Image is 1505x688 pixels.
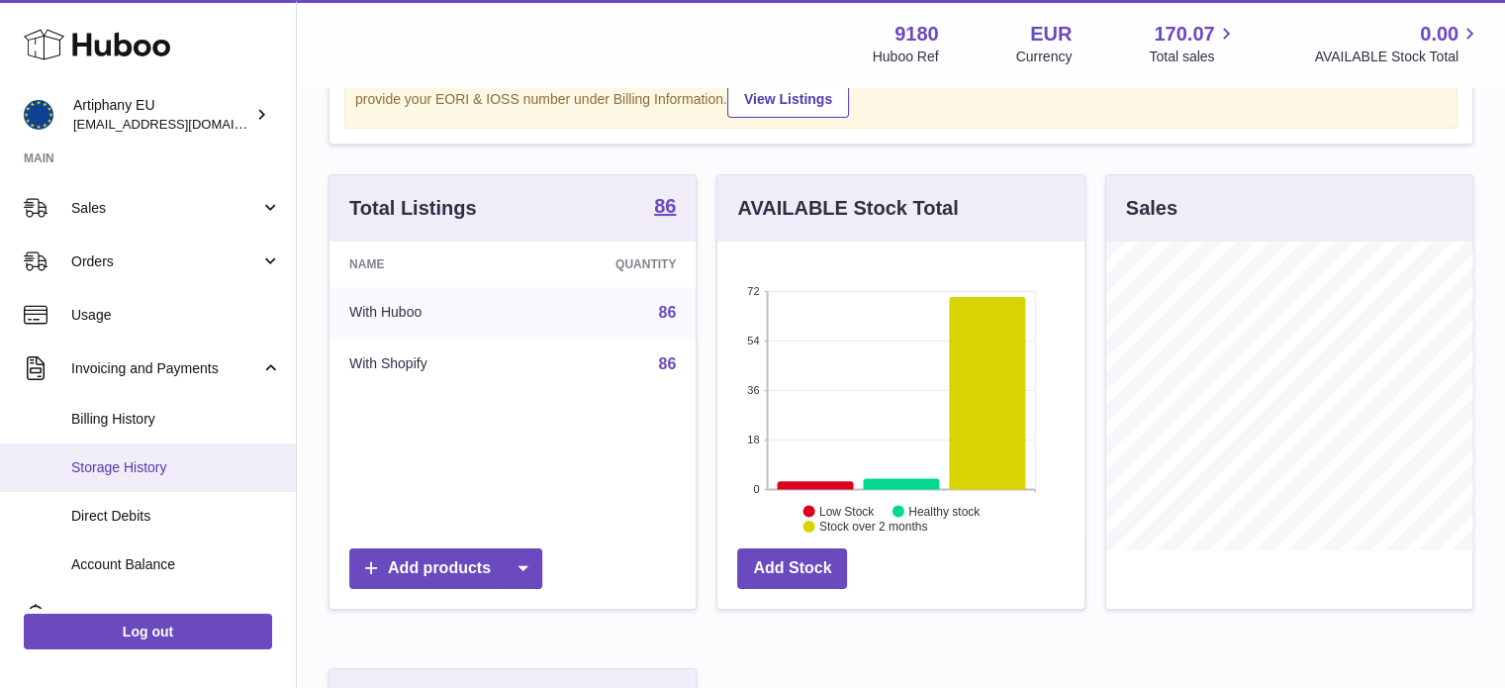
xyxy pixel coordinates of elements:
[754,483,760,495] text: 0
[748,285,760,297] text: 72
[659,304,677,321] a: 86
[748,335,760,346] text: 54
[329,339,527,390] td: With Shopify
[71,359,260,378] span: Invoicing and Payments
[908,504,981,518] text: Healthy stock
[349,195,477,222] h3: Total Listings
[71,410,281,429] span: Billing History
[1030,21,1072,48] strong: EUR
[1420,21,1458,48] span: 0.00
[819,520,927,534] text: Stock over 2 months
[748,384,760,396] text: 36
[654,196,676,216] strong: 86
[819,504,875,518] text: Low Stock
[71,507,281,526] span: Direct Debits
[1154,21,1214,48] span: 170.07
[1314,21,1481,66] a: 0.00 AVAILABLE Stock Total
[527,242,697,287] th: Quantity
[1314,48,1481,66] span: AVAILABLE Stock Total
[329,242,527,287] th: Name
[654,196,676,220] a: 86
[737,548,847,589] a: Add Stock
[71,199,260,218] span: Sales
[71,458,281,477] span: Storage History
[894,21,939,48] strong: 9180
[748,434,760,445] text: 18
[349,548,542,589] a: Add products
[71,555,281,574] span: Account Balance
[329,287,527,339] td: With Huboo
[1016,48,1073,66] div: Currency
[71,306,281,325] span: Usage
[73,96,251,134] div: Artiphany EU
[727,80,849,118] a: View Listings
[1126,195,1177,222] h3: Sales
[71,606,281,625] span: Cases
[873,48,939,66] div: Huboo Ref
[73,116,291,132] span: [EMAIL_ADDRESS][DOMAIN_NAME]
[737,195,958,222] h3: AVAILABLE Stock Total
[24,614,272,649] a: Log out
[1149,21,1237,66] a: 170.07 Total sales
[659,355,677,372] a: 86
[24,100,53,130] img: artiphany@artiphany.eu
[1149,48,1237,66] span: Total sales
[355,58,1447,118] div: If you're planning on sending your products internationally please add required customs informati...
[71,252,260,271] span: Orders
